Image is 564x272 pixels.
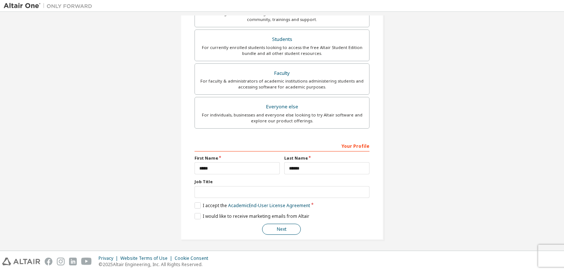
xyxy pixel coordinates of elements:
[195,140,369,151] div: Your Profile
[195,179,369,185] label: Job Title
[120,255,175,261] div: Website Terms of Use
[228,202,310,209] a: Academic End-User License Agreement
[262,224,301,235] button: Next
[195,202,310,209] label: I accept the
[199,11,365,22] div: For existing customers looking to access software downloads, HPC resources, community, trainings ...
[199,68,365,79] div: Faculty
[199,112,365,124] div: For individuals, businesses and everyone else looking to try Altair software and explore our prod...
[4,2,96,10] img: Altair One
[199,34,365,45] div: Students
[199,102,365,112] div: Everyone else
[284,155,369,161] label: Last Name
[69,258,77,265] img: linkedin.svg
[175,255,213,261] div: Cookie Consent
[199,78,365,90] div: For faculty & administrators of academic institutions administering students and accessing softwa...
[2,258,40,265] img: altair_logo.svg
[99,255,120,261] div: Privacy
[99,261,213,268] p: © 2025 Altair Engineering, Inc. All Rights Reserved.
[81,258,92,265] img: youtube.svg
[199,45,365,56] div: For currently enrolled students looking to access the free Altair Student Edition bundle and all ...
[45,258,52,265] img: facebook.svg
[195,213,309,219] label: I would like to receive marketing emails from Altair
[57,258,65,265] img: instagram.svg
[195,155,280,161] label: First Name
